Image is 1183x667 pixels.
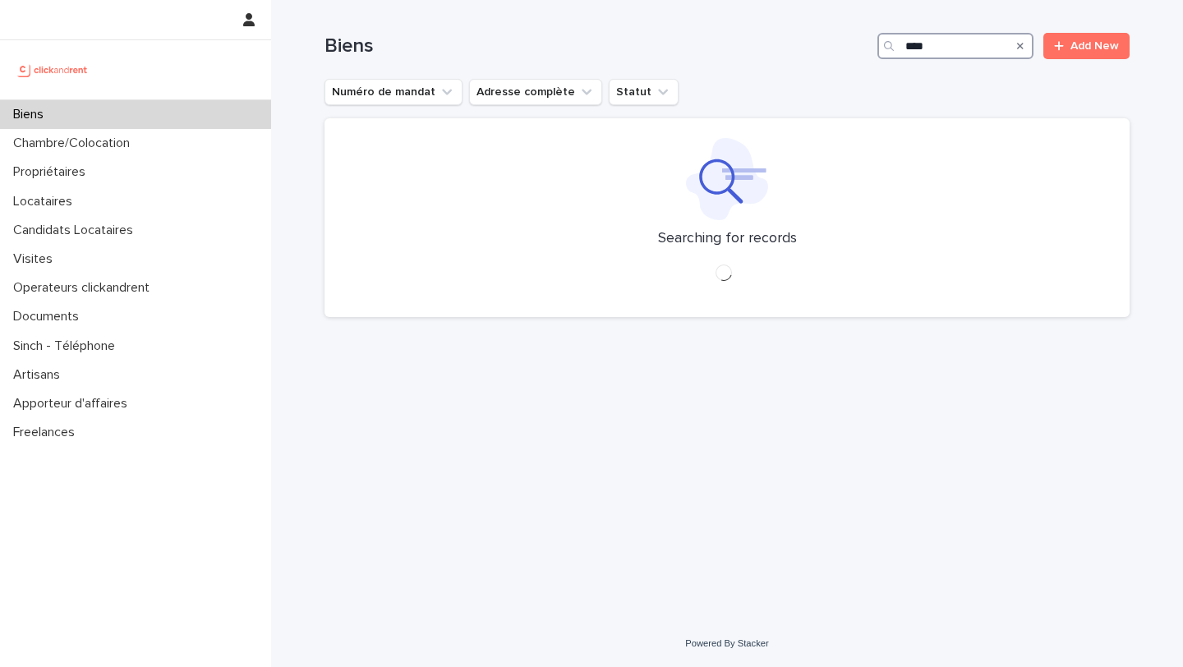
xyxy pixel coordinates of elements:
[685,638,768,648] a: Powered By Stacker
[325,34,871,58] h1: Biens
[1070,40,1119,52] span: Add New
[877,33,1033,59] input: Search
[7,309,92,324] p: Documents
[609,79,679,105] button: Statut
[7,194,85,209] p: Locataires
[469,79,602,105] button: Adresse complète
[7,164,99,180] p: Propriétaires
[1043,33,1130,59] a: Add New
[7,280,163,296] p: Operateurs clickandrent
[7,223,146,238] p: Candidats Locataires
[7,338,128,354] p: Sinch - Téléphone
[7,396,140,412] p: Apporteur d'affaires
[7,251,66,267] p: Visites
[7,367,73,383] p: Artisans
[7,136,143,151] p: Chambre/Colocation
[7,425,88,440] p: Freelances
[325,79,463,105] button: Numéro de mandat
[13,53,93,86] img: UCB0brd3T0yccxBKYDjQ
[7,107,57,122] p: Biens
[658,230,797,248] p: Searching for records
